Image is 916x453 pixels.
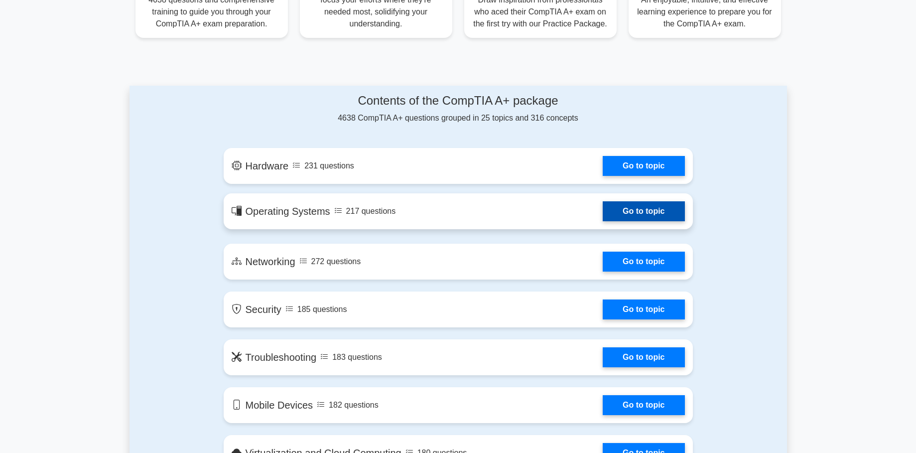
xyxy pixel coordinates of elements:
[603,300,684,319] a: Go to topic
[603,156,684,176] a: Go to topic
[603,201,684,221] a: Go to topic
[603,347,684,367] a: Go to topic
[224,94,693,108] h4: Contents of the CompTIA A+ package
[224,94,693,124] div: 4638 CompTIA A+ questions grouped in 25 topics and 316 concepts
[603,252,684,272] a: Go to topic
[603,395,684,415] a: Go to topic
